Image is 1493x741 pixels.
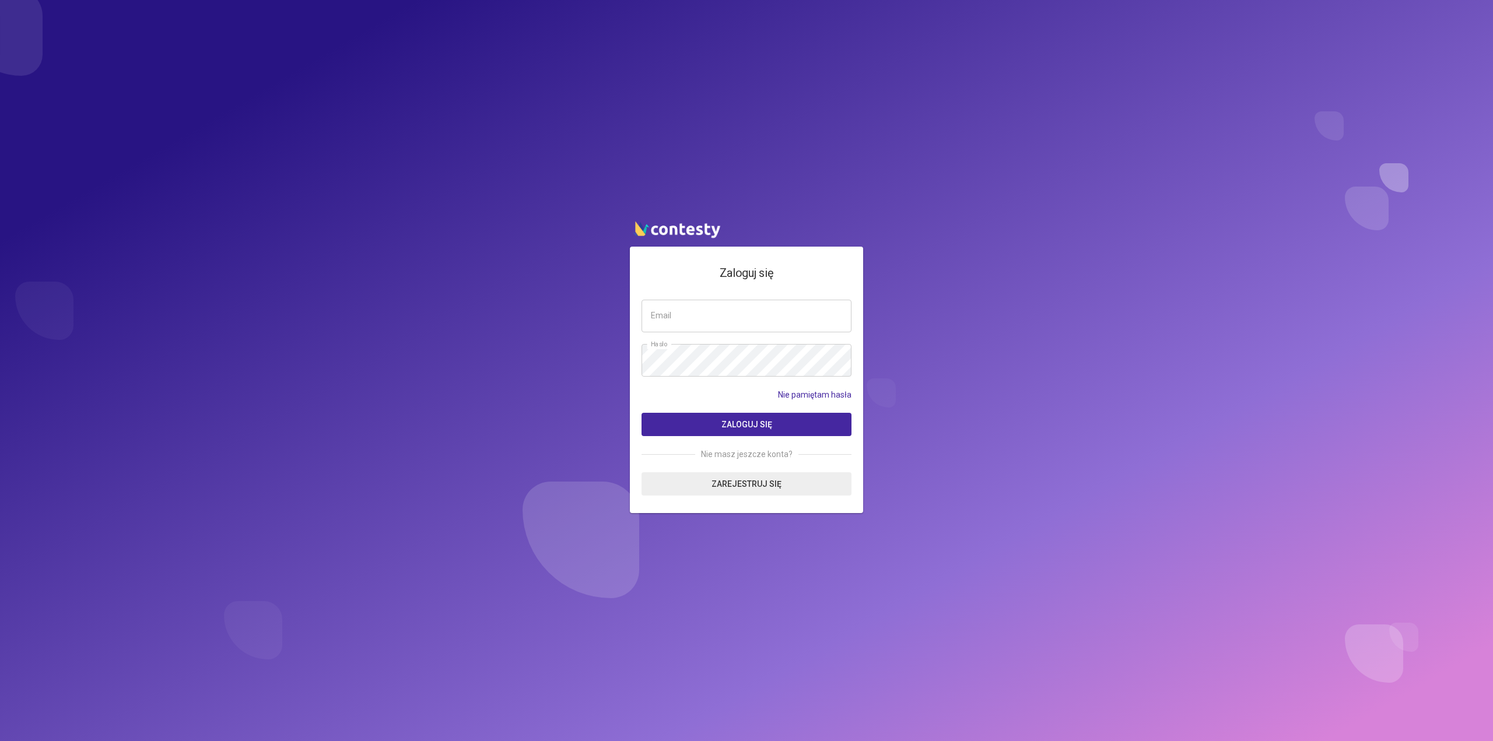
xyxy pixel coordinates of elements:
a: Zarejestruj się [642,472,851,496]
span: Zaloguj się [721,420,772,429]
h4: Zaloguj się [642,264,851,282]
button: Zaloguj się [642,413,851,436]
a: Nie pamiętam hasła [778,388,851,401]
span: Nie masz jeszcze konta? [695,448,798,461]
img: contesty logo [630,216,723,241]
